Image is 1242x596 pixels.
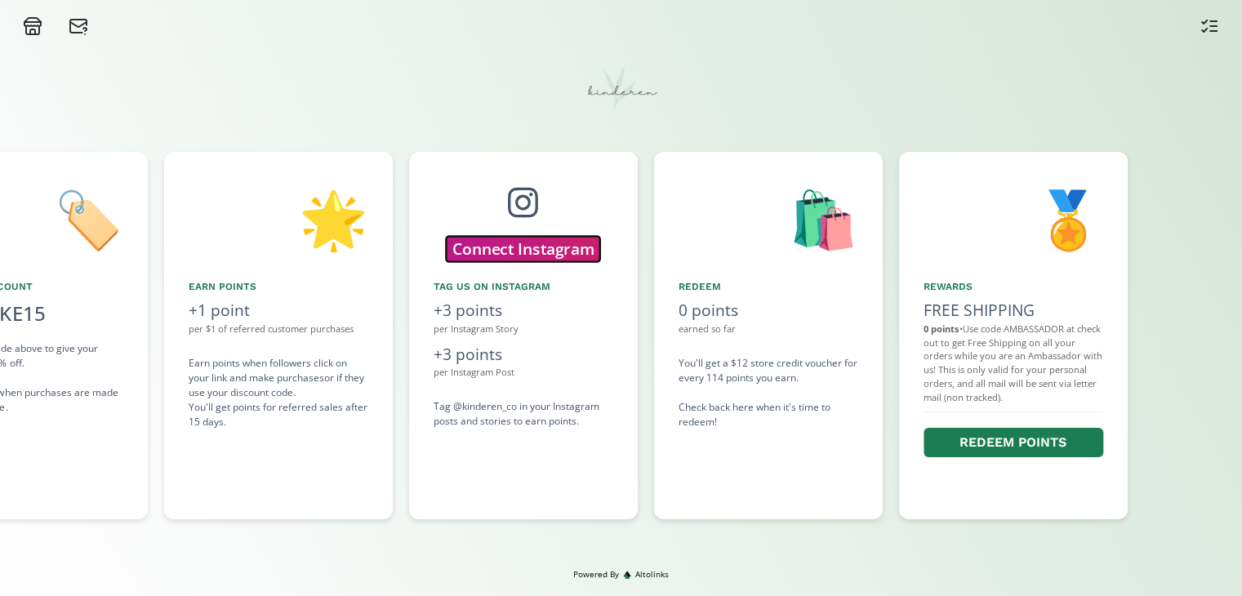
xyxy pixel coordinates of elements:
div: +1 point [189,299,368,322]
div: Tag us on Instagram [434,279,613,294]
span: Powered By [573,568,619,580]
div: +3 points [434,299,613,322]
div: You'll get a $12 store credit voucher for every 114 points you earn. Check back here when it's ti... [679,356,858,429]
div: • Use code AMBASSADOR at check out to get Free Shipping on all your orders while you are an Ambas... [924,322,1103,405]
div: 🛍️ [679,176,858,260]
div: per Instagram Story [434,322,613,336]
div: FREE SHIPPING [924,299,1103,322]
img: favicon-32x32.png [623,571,631,579]
div: 🌟 [189,176,368,260]
div: Earn points [189,279,368,294]
div: Rewards [924,279,1103,294]
div: 🏅 [924,176,1103,260]
img: t9gvFYbm8xZn [581,49,662,131]
div: Earn points when followers click on your link and make purchases or if they use your discount cod... [189,356,368,429]
div: 0 points [679,299,858,322]
div: earned so far [679,322,858,336]
strong: 0 points [924,322,959,335]
button: Connect Instagram [446,236,599,261]
div: +3 points [434,343,613,367]
div: Tag @kinderen_co in your Instagram posts and stories to earn points. [434,399,613,429]
div: per Instagram Post [434,366,613,380]
button: Redeem points [924,428,1103,458]
span: Altolinks [635,568,669,580]
div: per $1 of referred customer purchases [189,322,368,336]
div: Redeem [679,279,858,294]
